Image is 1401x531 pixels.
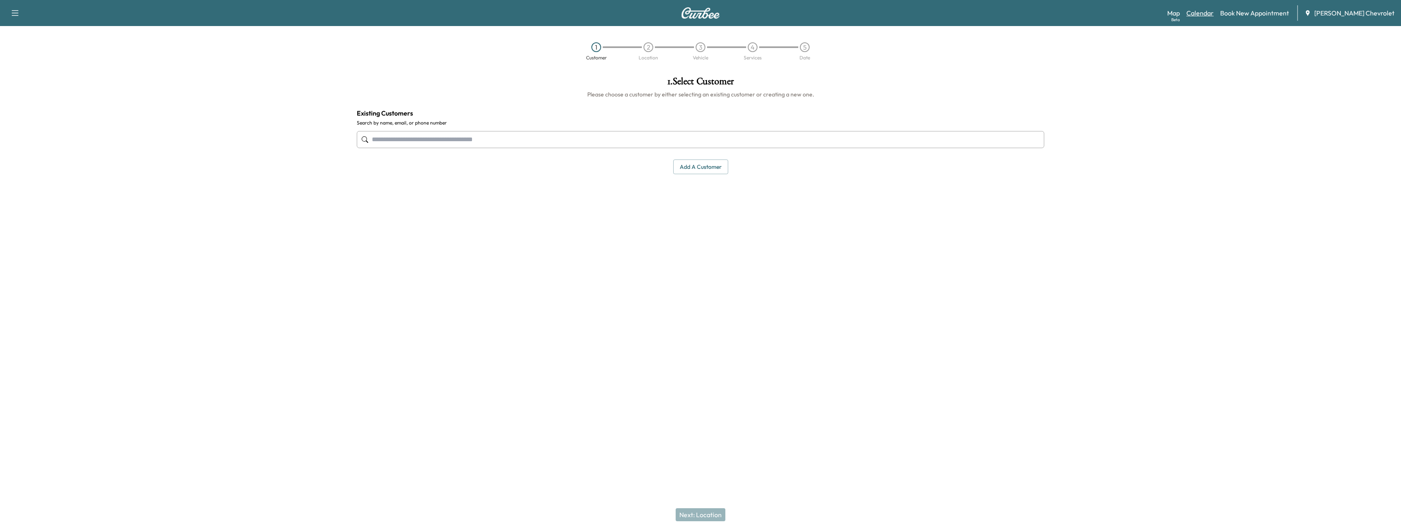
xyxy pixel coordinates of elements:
h4: Existing Customers [357,108,1044,118]
div: 5 [800,42,810,52]
h6: Please choose a customer by either selecting an existing customer or creating a new one. [357,90,1044,98]
div: Customer [586,55,607,60]
span: [PERSON_NAME] Chevrolet [1314,8,1394,18]
label: Search by name, email, or phone number [357,120,1044,126]
a: Book New Appointment [1220,8,1289,18]
div: 4 [748,42,758,52]
div: Services [744,55,762,60]
a: Calendar [1186,8,1214,18]
div: 2 [643,42,653,52]
button: Add a customer [673,160,728,175]
div: Date [799,55,810,60]
div: 1 [591,42,601,52]
a: MapBeta [1167,8,1180,18]
div: 3 [696,42,705,52]
h1: 1 . Select Customer [357,76,1044,90]
div: Vehicle [693,55,708,60]
div: Location [639,55,658,60]
img: Curbee Logo [681,7,720,19]
div: Beta [1171,17,1180,23]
